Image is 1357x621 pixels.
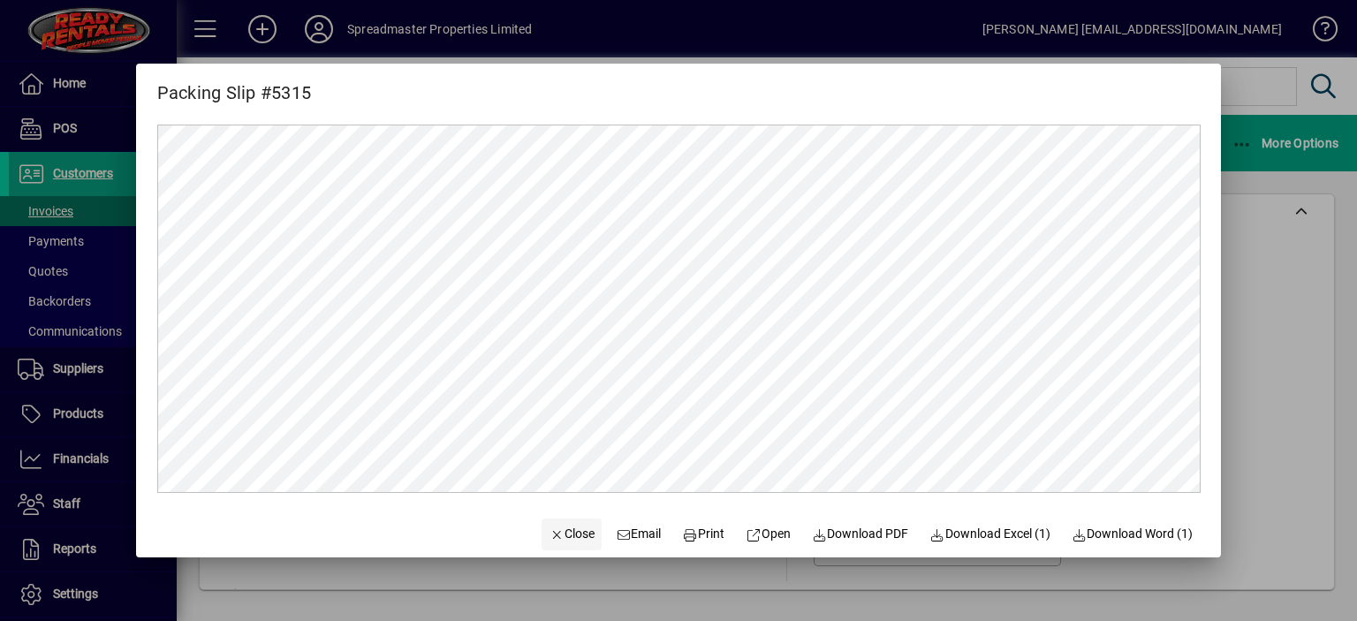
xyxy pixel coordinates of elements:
[609,519,669,550] button: Email
[675,519,732,550] button: Print
[542,519,602,550] button: Close
[683,525,725,543] span: Print
[805,519,916,550] a: Download PDF
[746,525,791,543] span: Open
[136,64,333,107] h2: Packing Slip #5315
[616,525,662,543] span: Email
[739,519,798,550] a: Open
[929,525,1050,543] span: Download Excel (1)
[922,519,1058,550] button: Download Excel (1)
[812,525,909,543] span: Download PDF
[1065,519,1201,550] button: Download Word (1)
[1072,525,1194,543] span: Download Word (1)
[549,525,595,543] span: Close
